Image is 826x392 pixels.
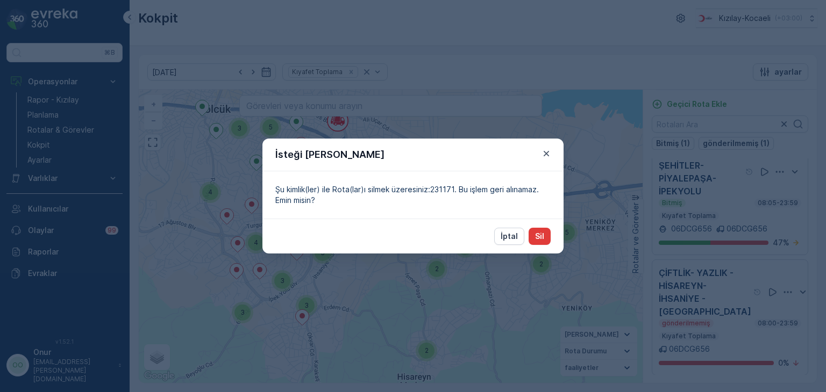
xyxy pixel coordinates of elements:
[501,231,518,242] p: İptal
[535,231,544,242] p: Sil
[529,228,551,245] button: Sil
[275,184,551,206] p: Şu kimlik(ler) ile Rota(lar)ı silmek üzeresiniz:231171. Bu işlem geri alınamaz. Emin misin?
[494,228,524,245] button: İptal
[275,147,384,162] p: İsteği [PERSON_NAME]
